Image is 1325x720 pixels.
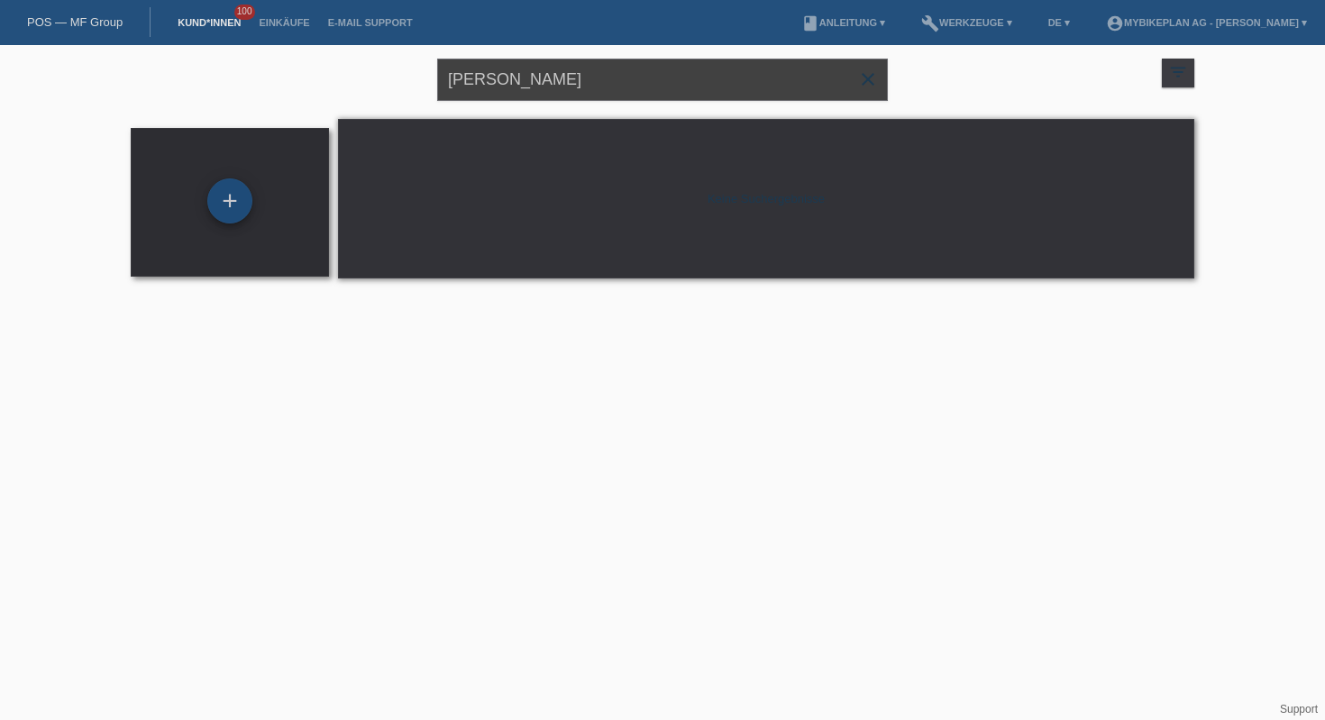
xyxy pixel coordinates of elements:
[921,14,939,32] i: build
[437,59,888,101] input: Suche...
[1039,17,1079,28] a: DE ▾
[250,17,318,28] a: Einkäufe
[319,17,422,28] a: E-Mail Support
[208,186,251,216] div: Kund*in hinzufügen
[857,68,879,90] i: close
[169,17,250,28] a: Kund*innen
[912,17,1021,28] a: buildWerkzeuge ▾
[1106,14,1124,32] i: account_circle
[1168,62,1188,82] i: filter_list
[792,17,894,28] a: bookAnleitung ▾
[234,5,256,20] span: 100
[1280,703,1318,715] a: Support
[801,14,819,32] i: book
[1097,17,1316,28] a: account_circleMybikeplan AG - [PERSON_NAME] ▾
[338,119,1194,278] div: Keine Suchergebnisse
[27,15,123,29] a: POS — MF Group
